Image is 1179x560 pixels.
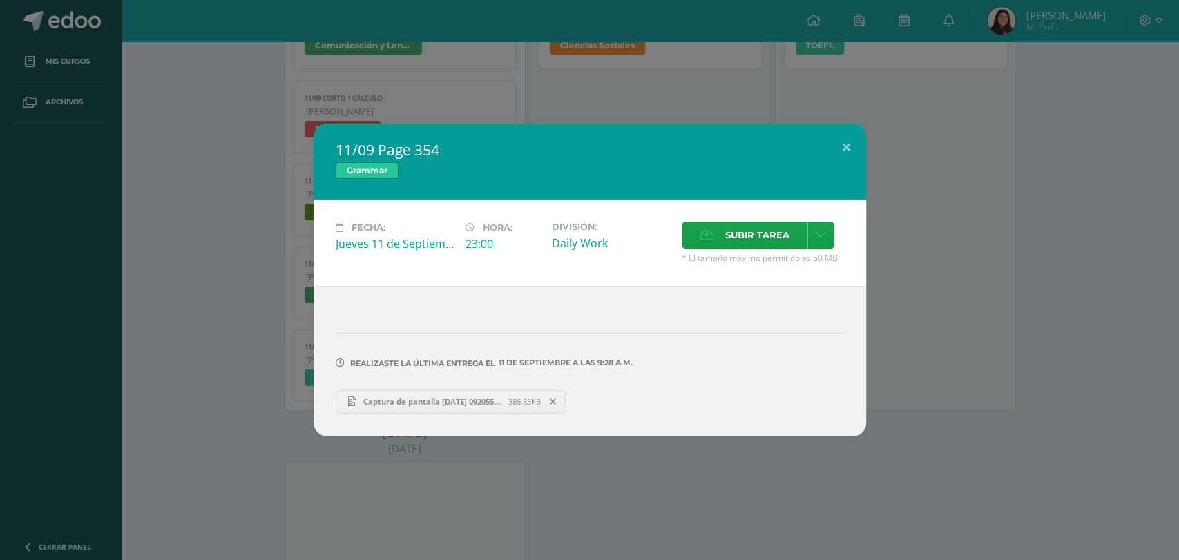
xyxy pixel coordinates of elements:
label: División: [552,222,671,232]
div: Daily Work [552,235,671,251]
span: Realizaste la última entrega el [350,358,495,368]
span: Remover entrega [541,394,565,409]
h2: 11/09 Page 354 [336,140,844,160]
span: 386.85KB [508,396,541,407]
div: Jueves 11 de Septiembre [336,236,454,251]
button: Close (Esc) [827,124,866,171]
span: Fecha: [352,222,385,233]
a: Captura de pantalla [DATE] 092055.png 386.85KB [336,390,566,414]
span: Grammar [336,162,399,179]
span: Captura de pantalla [DATE] 092055.png [356,396,508,407]
span: Subir tarea [725,222,789,248]
div: 23:00 [466,236,541,251]
span: Hora: [483,222,512,233]
span: * El tamaño máximo permitido es 50 MB [682,252,844,264]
